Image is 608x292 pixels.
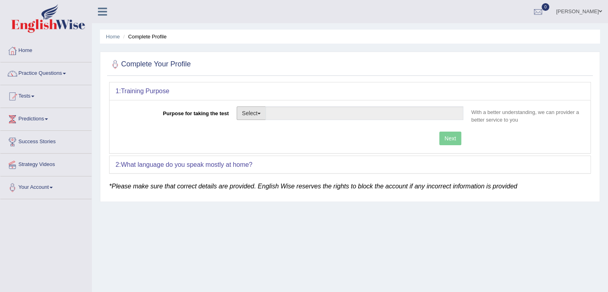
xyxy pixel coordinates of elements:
[109,183,517,190] em: *Please make sure that correct details are provided. English Wise reserves the rights to block th...
[0,131,92,151] a: Success Stories
[121,88,169,94] b: Training Purpose
[0,176,92,196] a: Your Account
[110,82,590,100] div: 1:
[121,33,166,40] li: Complete Profile
[109,58,191,70] h2: Complete Your Profile
[0,154,92,174] a: Strategy Videos
[0,108,92,128] a: Predictions
[121,161,252,168] b: What language do you speak mostly at home?
[542,3,550,11] span: 0
[106,34,120,40] a: Home
[116,106,233,117] label: Purpose for taking the test
[237,106,266,120] button: Select
[0,62,92,82] a: Practice Questions
[110,156,590,174] div: 2:
[0,40,92,60] a: Home
[0,85,92,105] a: Tests
[467,108,584,124] p: With a better understanding, we can provider a better service to you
